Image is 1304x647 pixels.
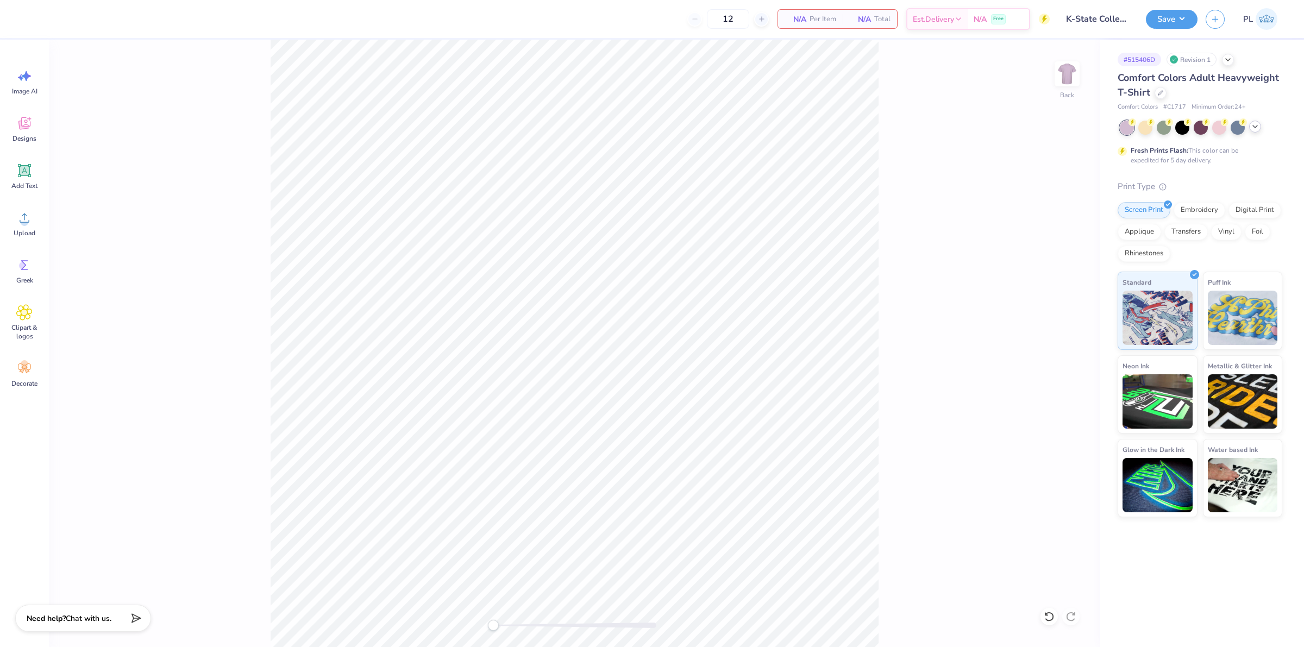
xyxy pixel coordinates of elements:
[1208,458,1278,512] img: Water based Ink
[1243,13,1253,26] span: PL
[1238,8,1282,30] a: PL
[1164,224,1208,240] div: Transfers
[1131,146,1188,155] strong: Fresh Prints Flash:
[1123,291,1193,345] img: Standard
[27,613,66,624] strong: Need help?
[1123,277,1151,288] span: Standard
[1163,103,1186,112] span: # C1717
[1208,291,1278,345] img: Puff Ink
[874,14,891,25] span: Total
[12,87,37,96] span: Image AI
[1123,444,1184,455] span: Glow in the Dark Ink
[1123,374,1193,429] img: Neon Ink
[1208,444,1258,455] span: Water based Ink
[1118,71,1279,99] span: Comfort Colors Adult Heavyweight T-Shirt
[488,620,499,631] div: Accessibility label
[993,15,1004,23] span: Free
[1118,224,1161,240] div: Applique
[974,14,987,25] span: N/A
[1123,458,1193,512] img: Glow in the Dark Ink
[7,323,42,341] span: Clipart & logos
[1131,146,1264,165] div: This color can be expedited for 5 day delivery.
[1208,277,1231,288] span: Puff Ink
[16,276,33,285] span: Greek
[1192,103,1246,112] span: Minimum Order: 24 +
[1211,224,1242,240] div: Vinyl
[11,181,37,190] span: Add Text
[707,9,749,29] input: – –
[1174,202,1225,218] div: Embroidery
[1056,63,1078,85] img: Back
[1245,224,1270,240] div: Foil
[849,14,871,25] span: N/A
[11,379,37,388] span: Decorate
[1208,374,1278,429] img: Metallic & Glitter Ink
[1208,360,1272,372] span: Metallic & Glitter Ink
[14,229,35,237] span: Upload
[1058,8,1138,30] input: Untitled Design
[1118,246,1170,262] div: Rhinestones
[1228,202,1281,218] div: Digital Print
[1118,202,1170,218] div: Screen Print
[1167,53,1217,66] div: Revision 1
[810,14,836,25] span: Per Item
[785,14,806,25] span: N/A
[1146,10,1198,29] button: Save
[12,134,36,143] span: Designs
[1123,360,1149,372] span: Neon Ink
[1060,90,1074,100] div: Back
[1256,8,1277,30] img: Pamela Lois Reyes
[1118,180,1282,193] div: Print Type
[1118,103,1158,112] span: Comfort Colors
[1118,53,1161,66] div: # 515406D
[66,613,111,624] span: Chat with us.
[913,14,954,25] span: Est. Delivery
